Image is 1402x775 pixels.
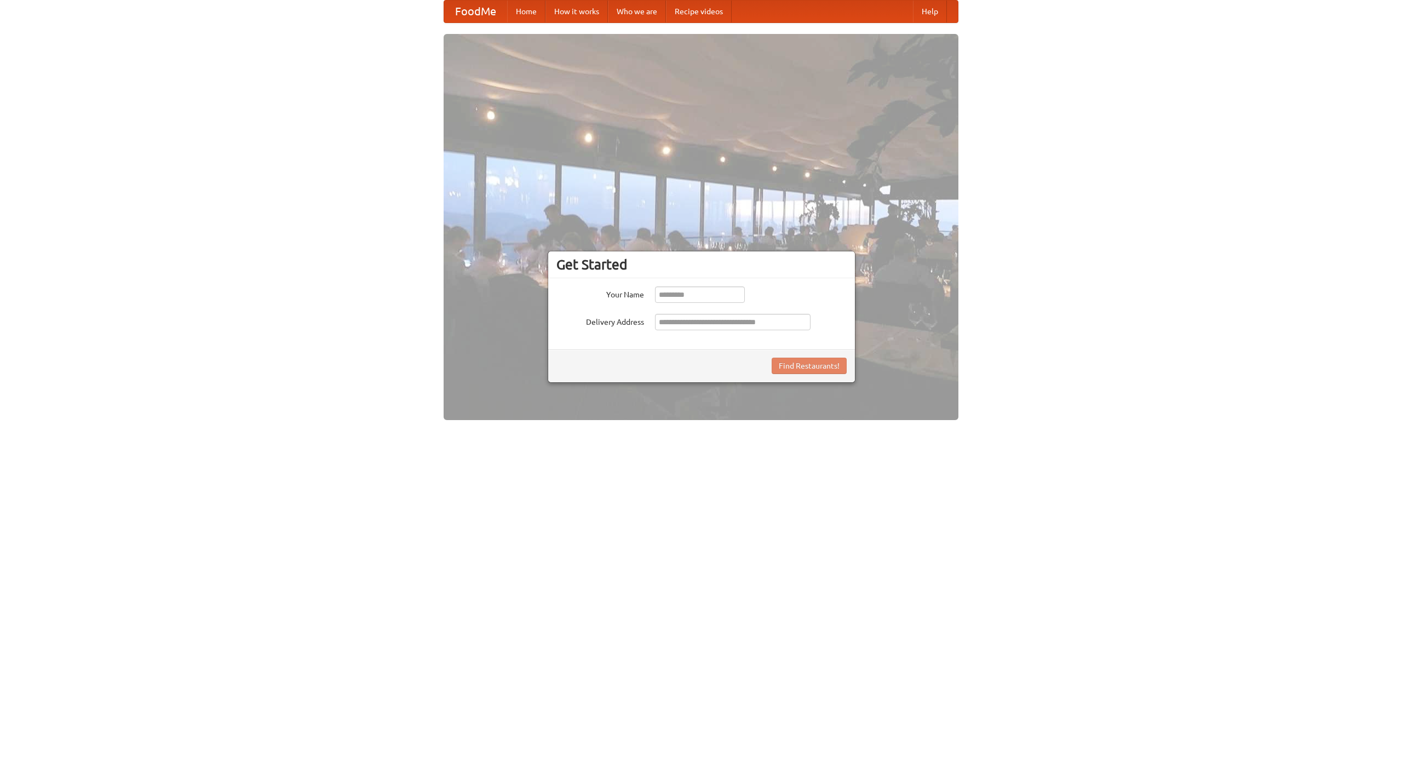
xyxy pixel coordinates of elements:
h3: Get Started [556,256,847,273]
a: Help [913,1,947,22]
a: Home [507,1,545,22]
a: How it works [545,1,608,22]
a: Recipe videos [666,1,732,22]
a: FoodMe [444,1,507,22]
button: Find Restaurants! [772,358,847,374]
label: Delivery Address [556,314,644,328]
a: Who we are [608,1,666,22]
label: Your Name [556,286,644,300]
